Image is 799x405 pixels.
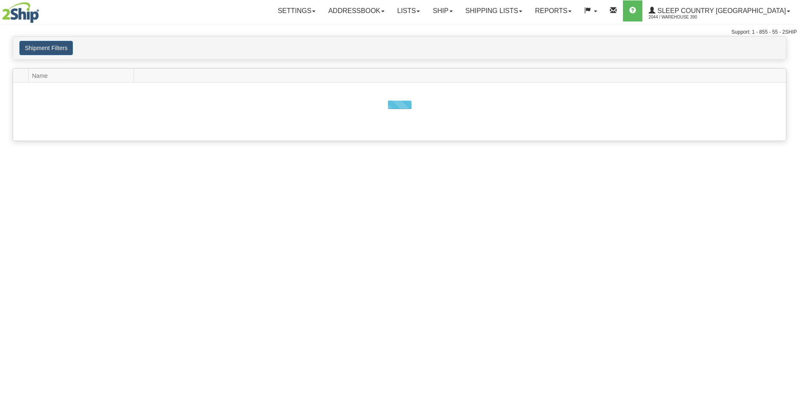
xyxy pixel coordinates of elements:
[2,2,39,23] img: logo2044.jpg
[459,0,529,21] a: Shipping lists
[426,0,459,21] a: Ship
[322,0,391,21] a: Addressbook
[649,13,712,21] span: 2044 / Warehouse 390
[529,0,578,21] a: Reports
[2,29,797,36] div: Support: 1 - 855 - 55 - 2SHIP
[19,41,73,55] button: Shipment Filters
[655,7,786,14] span: Sleep Country [GEOGRAPHIC_DATA]
[391,0,426,21] a: Lists
[271,0,322,21] a: Settings
[642,0,796,21] a: Sleep Country [GEOGRAPHIC_DATA] 2044 / Warehouse 390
